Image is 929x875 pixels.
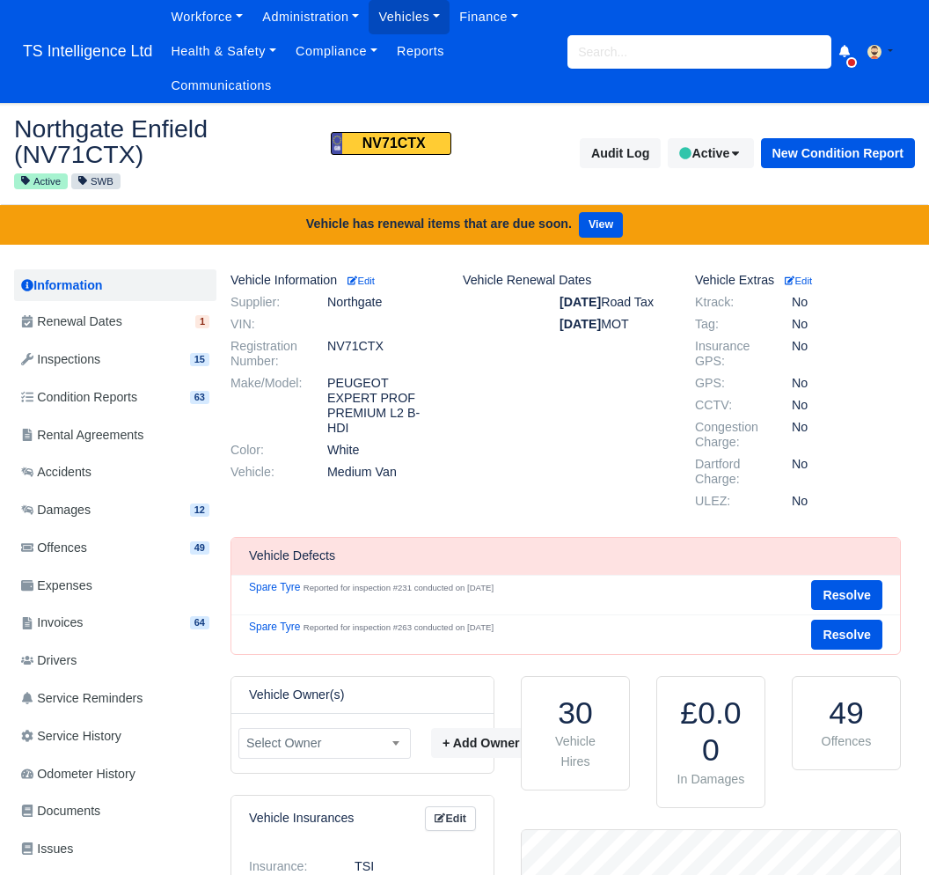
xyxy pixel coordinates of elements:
[21,839,73,859] span: Issues
[14,681,216,716] a: Service Reminders
[560,295,601,309] strong: [DATE]
[682,420,779,450] dt: Congestion Charge:
[785,276,812,286] small: Edit
[230,273,436,288] h6: Vehicle Information
[811,620,882,650] button: Resolve
[14,173,68,189] small: Active
[14,116,451,166] h2: Northgate Enfield (NV71CTX)
[14,33,161,69] span: TS Intelligence Ltd
[347,276,375,286] small: Edit
[161,34,286,69] a: Health & Safety
[161,69,282,103] a: Communications
[779,295,914,310] dd: No
[21,425,143,445] span: Rental Agreements
[675,695,747,769] h1: £0.00
[249,581,300,593] a: Spare Tyre
[761,138,915,168] button: New Condition Report
[314,339,450,369] dd: NV71CTX
[190,391,209,404] span: 63
[21,764,135,784] span: Odometer History
[249,621,300,633] a: Spare Tyre
[304,583,494,592] small: Reported for inspection #231 conducted on [DATE]
[546,295,682,310] dd: Road Tax
[14,342,216,377] a: Inspections 15
[682,376,779,391] dt: GPS:
[331,132,451,155] span: NV71CTX
[14,794,216,828] a: Documents
[314,465,450,480] dd: Medium Van
[431,728,531,758] button: + Add Owner
[668,138,753,168] button: Active
[682,494,779,509] dt: ULEZ:
[21,387,137,408] span: Condition Reports
[217,465,314,480] dt: Vehicle:
[781,273,812,287] a: Edit
[21,726,121,746] span: Service History
[249,687,344,702] h6: Vehicle Owner(s)
[21,538,87,558] span: Offences
[779,420,914,450] dd: No
[682,457,779,487] dt: Dartford Charge:
[190,616,209,629] span: 64
[217,339,314,369] dt: Registration Number:
[239,732,410,754] span: Select Owner
[560,317,601,331] strong: [DATE]
[236,859,341,874] dt: Insurance:
[314,443,450,458] dd: White
[810,695,882,732] h1: 49
[463,273,669,288] h6: Vehicle Renewal Dates
[779,398,914,413] dd: No
[314,376,450,436] dd: PEUGEOT EXPERT PROF PREMIUM L2 B-HDI
[14,643,216,678] a: Drivers
[682,295,779,310] dt: Ktrack:
[677,772,745,786] span: In Damages
[14,269,216,302] a: Information
[546,317,682,332] dd: MOT
[425,806,476,832] a: Edit
[779,376,914,391] dd: No
[14,455,216,489] a: Accidents
[14,305,216,339] a: Renewal Dates 1
[14,719,216,754] a: Service History
[14,606,216,640] a: Invoices 64
[779,457,914,487] dd: No
[190,504,209,517] span: 12
[21,576,92,596] span: Expenses
[387,34,454,69] a: Reports
[249,811,354,826] h6: Vehicle Insurances
[217,317,314,332] dt: VIN:
[682,317,779,332] dt: Tag:
[190,541,209,555] span: 49
[822,734,872,748] span: Offences
[14,531,216,565] a: Offences 49
[579,212,623,238] a: View
[21,651,77,671] span: Drivers
[21,349,100,370] span: Inspections
[567,35,831,69] input: Search...
[71,173,121,189] small: SWB
[14,418,216,452] a: Rental Agreements
[779,494,914,509] dd: No
[682,339,779,369] dt: Insurance GPS:
[238,728,411,759] span: Select Owner
[14,380,216,415] a: Condition Reports 63
[555,734,596,768] span: Vehicle Hires
[21,613,83,633] span: Invoices
[14,493,216,527] a: Damages 12
[539,695,611,732] h1: 30
[217,295,314,310] dt: Supplier:
[21,688,143,709] span: Service Reminders
[695,273,901,288] h6: Vehicle Extras
[249,548,335,563] h6: Vehicle Defects
[314,295,450,310] dd: Northgate
[580,138,661,168] button: Audit Log
[286,34,387,69] a: Compliance
[21,500,91,520] span: Damages
[304,622,494,632] small: Reported for inspection #263 conducted on [DATE]
[14,569,216,603] a: Expenses
[779,317,914,332] dd: No
[21,801,100,821] span: Documents
[195,315,209,328] span: 1
[217,376,314,436] dt: Make/Model:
